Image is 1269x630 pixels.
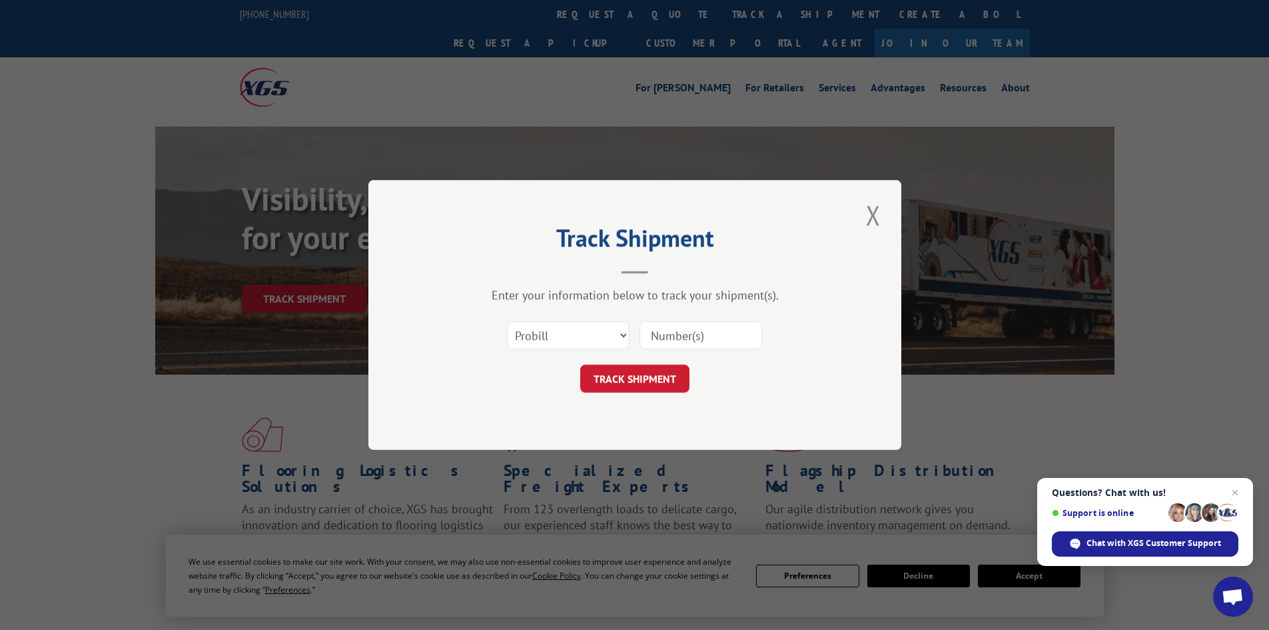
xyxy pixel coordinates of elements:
[639,321,762,349] input: Number(s)
[1213,577,1253,617] a: Open chat
[435,287,835,303] div: Enter your information below to track your shipment(s).
[580,365,689,393] button: TRACK SHIPMENT
[862,197,885,233] button: Close modal
[1086,537,1221,549] span: Chat with XGS Customer Support
[435,229,835,254] h2: Track Shipment
[1052,531,1238,557] span: Chat with XGS Customer Support
[1052,487,1238,498] span: Questions? Chat with us!
[1052,508,1164,518] span: Support is online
